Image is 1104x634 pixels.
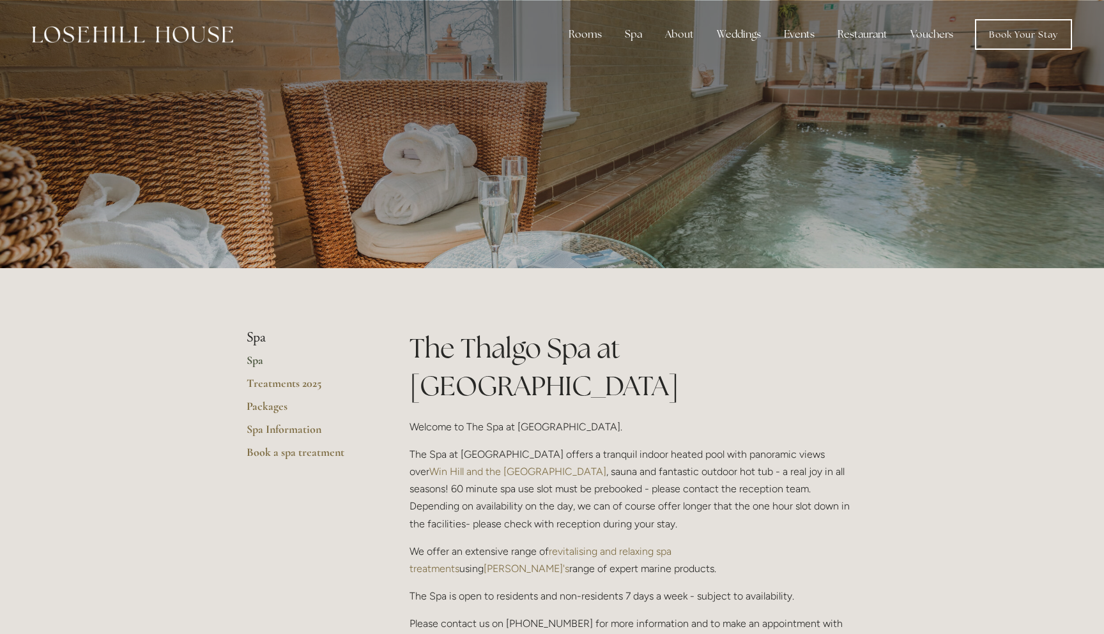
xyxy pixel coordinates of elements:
[247,422,369,445] a: Spa Information
[484,562,569,575] a: [PERSON_NAME]'s
[900,22,963,47] a: Vouchers
[410,587,857,605] p: The Spa is open to residents and non-residents 7 days a week - subject to availability.
[247,399,369,422] a: Packages
[410,418,857,435] p: Welcome to The Spa at [GEOGRAPHIC_DATA].
[247,329,369,346] li: Spa
[975,19,1072,50] a: Book Your Stay
[707,22,771,47] div: Weddings
[774,22,825,47] div: Events
[410,446,857,532] p: The Spa at [GEOGRAPHIC_DATA] offers a tranquil indoor heated pool with panoramic views over , sau...
[429,465,606,478] a: Win Hill and the [GEOGRAPHIC_DATA]
[410,329,857,405] h1: The Thalgo Spa at [GEOGRAPHIC_DATA]
[247,445,369,468] a: Book a spa treatment
[32,26,233,43] img: Losehill House
[827,22,898,47] div: Restaurant
[410,543,857,577] p: We offer an extensive range of using range of expert marine products.
[558,22,612,47] div: Rooms
[247,353,369,376] a: Spa
[655,22,704,47] div: About
[247,376,369,399] a: Treatments 2025
[615,22,652,47] div: Spa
